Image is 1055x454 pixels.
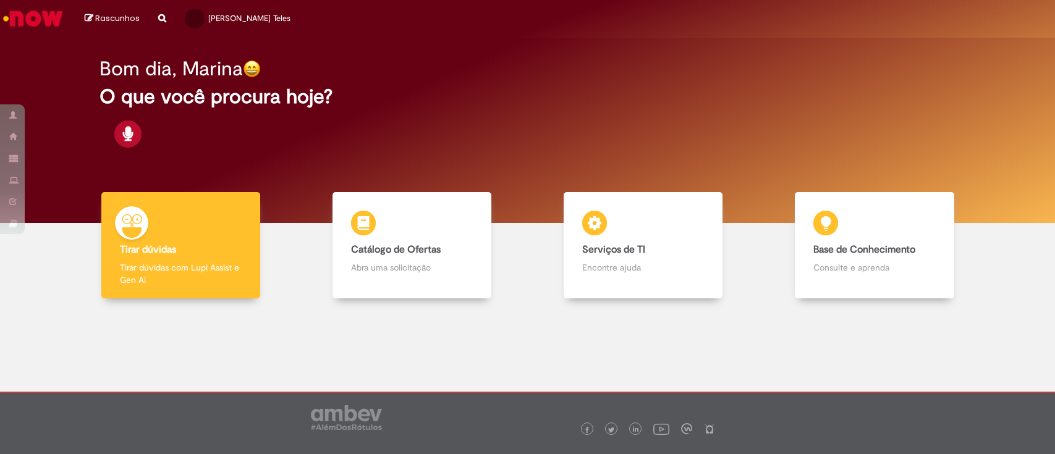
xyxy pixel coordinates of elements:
[813,243,915,256] b: Base de Conhecimento
[584,427,590,433] img: logo_footer_facebook.png
[65,192,296,299] a: Tirar dúvidas Tirar dúvidas com Lupi Assist e Gen Ai
[582,243,645,256] b: Serviços de TI
[351,261,473,274] p: Abra uma solicitação
[528,192,759,299] a: Serviços de TI Encontre ajuda
[704,423,715,434] img: logo_footer_naosei.png
[681,423,692,434] img: logo_footer_workplace.png
[95,12,140,24] span: Rascunhos
[759,192,990,299] a: Base de Conhecimento Consulte e aprenda
[296,192,527,299] a: Catálogo de Ofertas Abra uma solicitação
[633,426,639,434] img: logo_footer_linkedin.png
[653,421,669,437] img: logo_footer_youtube.png
[120,261,242,286] p: Tirar dúvidas com Lupi Assist e Gen Ai
[100,86,955,107] h2: O que você procura hoje?
[351,243,441,256] b: Catálogo de Ofertas
[85,13,140,25] a: Rascunhos
[813,261,935,274] p: Consulte e aprenda
[608,427,614,433] img: logo_footer_twitter.png
[208,13,290,23] span: [PERSON_NAME] Teles
[120,243,176,256] b: Tirar dúvidas
[311,405,382,430] img: logo_footer_ambev_rotulo_gray.png
[582,261,704,274] p: Encontre ajuda
[243,60,261,78] img: happy-face.png
[1,6,65,31] img: ServiceNow
[100,58,243,80] h2: Bom dia, Marina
